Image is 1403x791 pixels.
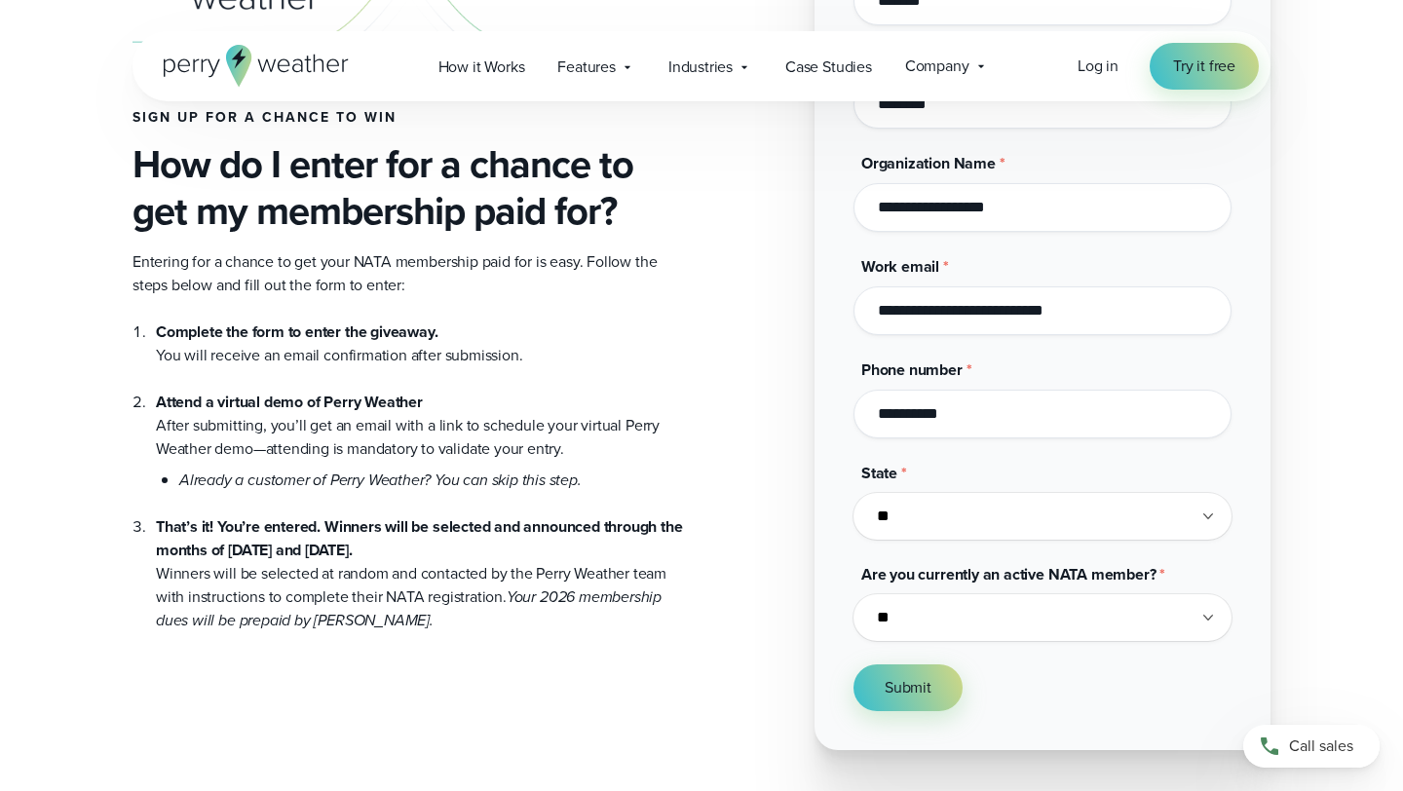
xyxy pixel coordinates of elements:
[885,676,931,699] span: Submit
[156,391,423,413] strong: Attend a virtual demo of Perry Weather
[861,563,1156,585] span: Are you currently an active NATA member?
[861,462,897,484] span: State
[769,47,889,87] a: Case Studies
[861,358,963,381] span: Phone number
[1243,725,1380,768] a: Call sales
[668,56,733,79] span: Industries
[422,47,542,87] a: How it Works
[133,141,686,235] h3: How do I enter for a chance to get my membership paid for?
[156,367,686,492] li: After submitting, you’ll get an email with a link to schedule your virtual Perry Weather demo—att...
[1078,55,1119,77] span: Log in
[133,250,686,297] p: Entering for a chance to get your NATA membership paid for is easy. Follow the steps below and fi...
[1150,43,1259,90] a: Try it free
[557,56,616,79] span: Features
[156,320,437,343] strong: Complete the form to enter the giveaway.
[861,152,996,174] span: Organization Name
[905,55,969,78] span: Company
[156,585,662,631] em: Your 2026 membership dues will be prepaid by [PERSON_NAME].
[156,320,686,367] li: You will receive an email confirmation after submission.
[1078,55,1119,78] a: Log in
[156,515,683,561] strong: That’s it! You’re entered. Winners will be selected and announced through the months of [DATE] an...
[1173,55,1235,78] span: Try it free
[853,664,963,711] button: Submit
[861,255,939,278] span: Work email
[438,56,525,79] span: How it Works
[133,110,686,126] h4: Sign up for a chance to win
[156,492,686,632] li: Winners will be selected at random and contacted by the Perry Weather team with instructions to c...
[785,56,872,79] span: Case Studies
[1289,734,1353,758] span: Call sales
[179,469,582,491] em: Already a customer of Perry Weather? You can skip this step.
